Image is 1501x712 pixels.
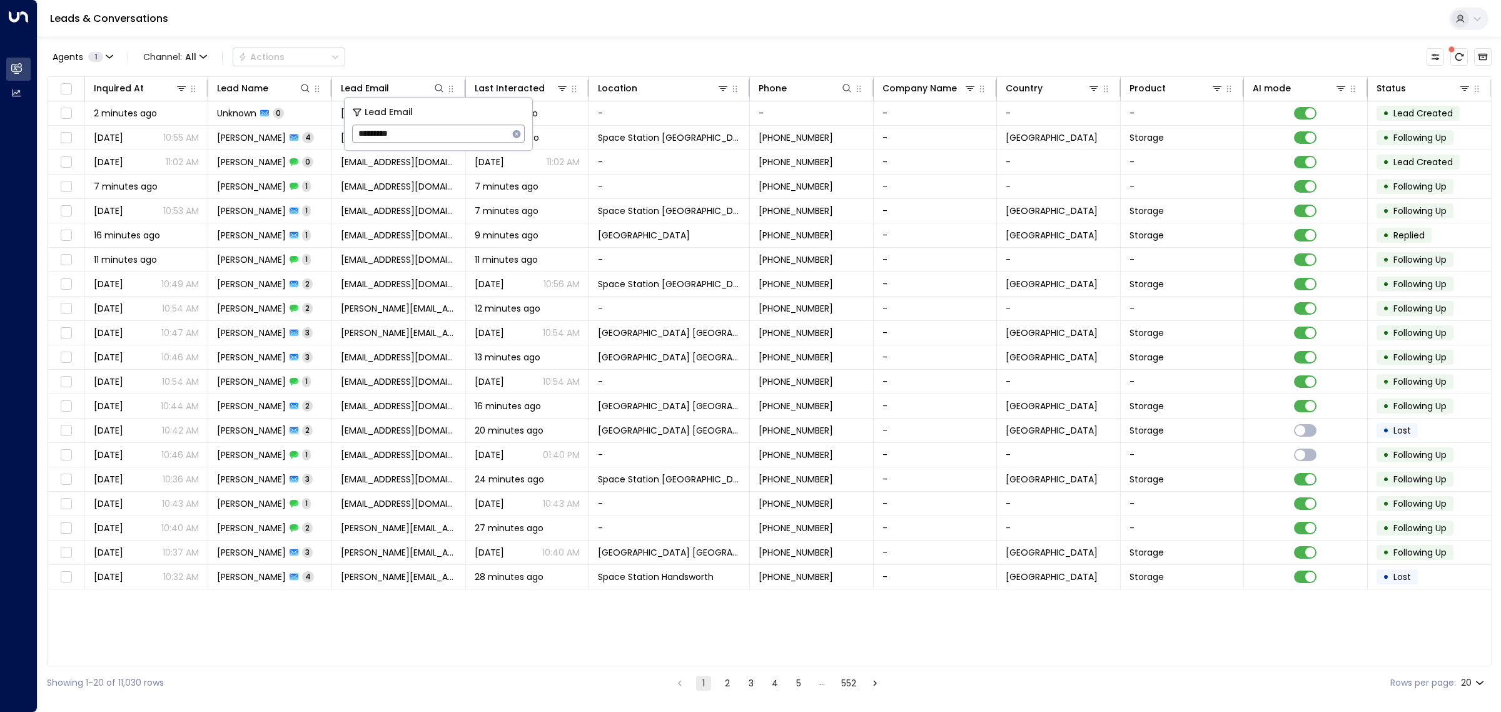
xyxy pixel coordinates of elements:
span: United Kingdom [1006,229,1098,242]
span: 2 [302,522,313,533]
span: Toggle select row [58,496,74,512]
div: • [1383,176,1389,197]
span: 11 minutes ago [94,253,157,266]
span: 3 [302,474,313,484]
button: Agents1 [47,48,118,66]
div: • [1383,225,1389,246]
span: Storage [1130,205,1164,217]
span: United Kingdom [1006,473,1098,486]
span: 27 minutes ago [475,522,543,534]
span: Szonja Stefan [217,156,286,168]
button: Go to page 3 [744,676,759,691]
button: Channel:All [138,48,212,66]
span: Toggle select row [58,179,74,195]
span: Yesterday [475,278,504,290]
p: 10:43 AM [543,497,580,510]
span: Lost [1393,424,1411,437]
span: jcole@esglimited.com [341,375,457,388]
td: - [997,297,1120,320]
span: Toggle select row [58,399,74,414]
span: szonja.stefan@gmail.com [341,131,457,144]
p: 10:56 AM [543,278,580,290]
span: Aug 29, 2025 [475,449,504,461]
span: 3 [302,352,313,362]
span: zoelouisecopas@gmail.com [341,400,457,412]
span: 7 minutes ago [475,180,538,193]
div: Product [1130,81,1223,96]
div: Status [1377,81,1406,96]
td: - [874,492,997,516]
span: 7 minutes ago [475,205,538,217]
td: - [997,516,1120,540]
span: +446303016012 [759,156,833,168]
td: - [874,443,997,467]
p: 10:46 AM [161,351,199,364]
span: Leanne Powell [217,180,286,193]
span: +447368275234 [759,400,833,412]
span: Storage [1130,424,1164,437]
div: Location [598,81,729,96]
td: - [589,297,750,320]
span: 1 [302,498,311,509]
span: 24 minutes ago [475,473,544,486]
span: Storage [1130,473,1164,486]
td: - [589,248,750,272]
span: Szonja Stefan [217,131,286,144]
div: Lead Name [217,81,311,96]
td: - [874,101,997,125]
span: Toggle select row [58,277,74,292]
span: +447814873447 [759,180,833,193]
div: Lead Email [341,81,389,96]
span: Aug 31, 2025 [94,205,123,217]
span: Toggle select row [58,106,74,121]
td: - [874,321,997,345]
td: - [997,443,1120,467]
div: AI mode [1253,81,1347,96]
span: szonja.stefan@gmail.com [341,156,457,168]
span: Space Station Shrewsbury [598,424,740,437]
span: Toggle select row [58,374,74,390]
span: Storage [1130,229,1164,242]
td: - [589,516,750,540]
p: 01:40 PM [543,449,580,461]
td: - [874,175,997,198]
span: United Kingdom [1006,205,1098,217]
p: 10:54 AM [543,327,580,339]
button: page 1 [696,676,711,691]
button: Archived Leads [1474,48,1492,66]
span: Toggle select row [58,521,74,536]
td: - [750,101,873,125]
span: Space Station Stirchley [598,229,690,242]
span: Space Station Garretts Green [598,205,740,217]
td: - [874,565,997,589]
span: paul-guest1985@hotmail.co.uk [341,522,457,534]
div: • [1383,249,1389,270]
span: +447866094344 [759,449,833,461]
button: Customize [1427,48,1444,66]
span: Paul Guest [217,522,286,534]
span: Storage [1130,351,1164,364]
span: Storage [1130,131,1164,144]
div: Inquired At [94,81,188,96]
span: 4 [302,132,314,143]
span: Toggle select row [58,155,74,170]
div: Lead Name [217,81,268,96]
p: 10:55 AM [163,131,199,144]
span: Sep 04, 2025 [94,497,123,510]
span: Sep 04, 2025 [475,497,504,510]
div: • [1383,420,1389,441]
span: alanbuckwell@gmail.com [341,497,457,510]
div: Company Name [882,81,957,96]
span: Toggle select row [58,350,74,365]
span: Space Station Uxbridge [598,400,740,412]
span: 11 minutes ago [475,253,538,266]
span: United Kingdom [1006,278,1098,290]
div: Location [598,81,637,96]
td: - [997,150,1120,174]
span: Following Up [1393,351,1447,364]
span: alanbuckwell@gmail.com [341,473,457,486]
div: • [1383,517,1389,539]
div: • [1383,103,1389,124]
td: - [1121,150,1244,174]
div: Inquired At [94,81,144,96]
